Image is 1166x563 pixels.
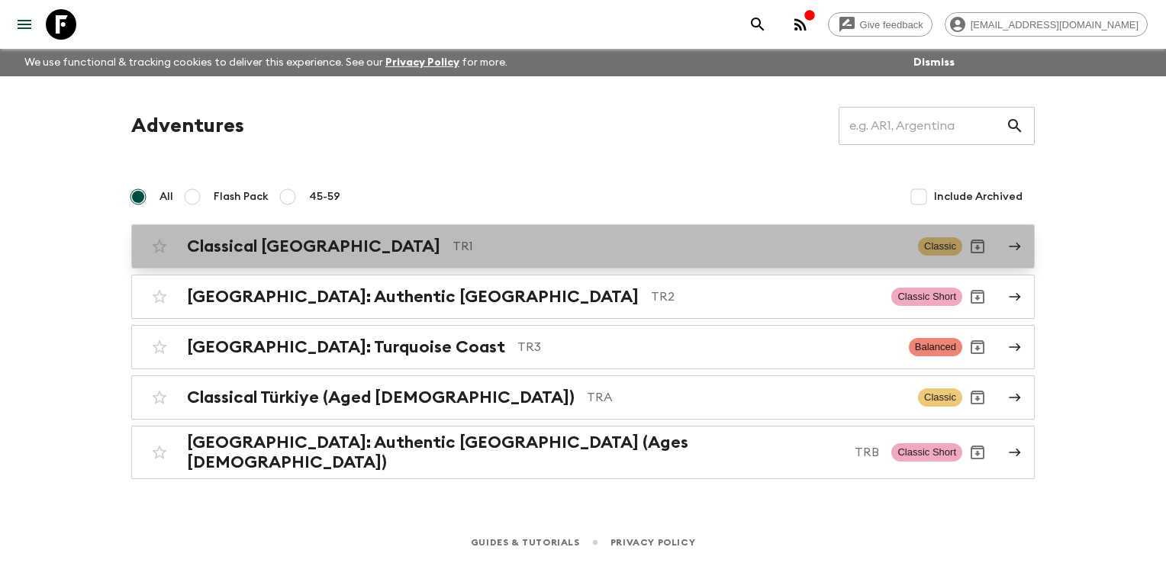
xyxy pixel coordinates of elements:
[471,534,580,551] a: Guides & Tutorials
[852,19,932,31] span: Give feedback
[962,231,993,262] button: Archive
[918,237,962,256] span: Classic
[962,281,993,312] button: Archive
[131,224,1035,269] a: Classical [GEOGRAPHIC_DATA]TR1ClassicArchive
[651,288,879,306] p: TR2
[910,52,958,73] button: Dismiss
[187,388,575,407] h2: Classical Türkiye (Aged [DEMOGRAPHIC_DATA])
[9,9,40,40] button: menu
[962,332,993,362] button: Archive
[131,375,1035,420] a: Classical Türkiye (Aged [DEMOGRAPHIC_DATA])TRAClassicArchive
[453,237,906,256] p: TR1
[742,9,773,40] button: search adventures
[159,189,173,204] span: All
[855,443,879,462] p: TRB
[962,437,993,468] button: Archive
[131,325,1035,369] a: [GEOGRAPHIC_DATA]: Turquoise CoastTR3BalancedArchive
[934,189,1023,204] span: Include Archived
[187,433,842,472] h2: [GEOGRAPHIC_DATA]: Authentic [GEOGRAPHIC_DATA] (Ages [DEMOGRAPHIC_DATA])
[909,338,962,356] span: Balanced
[945,12,1148,37] div: [EMAIL_ADDRESS][DOMAIN_NAME]
[962,382,993,413] button: Archive
[610,534,695,551] a: Privacy Policy
[131,275,1035,319] a: [GEOGRAPHIC_DATA]: Authentic [GEOGRAPHIC_DATA]TR2Classic ShortArchive
[839,105,1006,147] input: e.g. AR1, Argentina
[214,189,269,204] span: Flash Pack
[385,57,459,68] a: Privacy Policy
[828,12,932,37] a: Give feedback
[891,443,962,462] span: Classic Short
[187,337,505,357] h2: [GEOGRAPHIC_DATA]: Turquoise Coast
[517,338,897,356] p: TR3
[309,189,340,204] span: 45-59
[131,426,1035,479] a: [GEOGRAPHIC_DATA]: Authentic [GEOGRAPHIC_DATA] (Ages [DEMOGRAPHIC_DATA])TRBClassic ShortArchive
[18,49,514,76] p: We use functional & tracking cookies to deliver this experience. See our for more.
[587,388,906,407] p: TRA
[891,288,962,306] span: Classic Short
[962,19,1147,31] span: [EMAIL_ADDRESS][DOMAIN_NAME]
[187,236,440,256] h2: Classical [GEOGRAPHIC_DATA]
[918,388,962,407] span: Classic
[187,287,639,307] h2: [GEOGRAPHIC_DATA]: Authentic [GEOGRAPHIC_DATA]
[131,111,244,141] h1: Adventures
